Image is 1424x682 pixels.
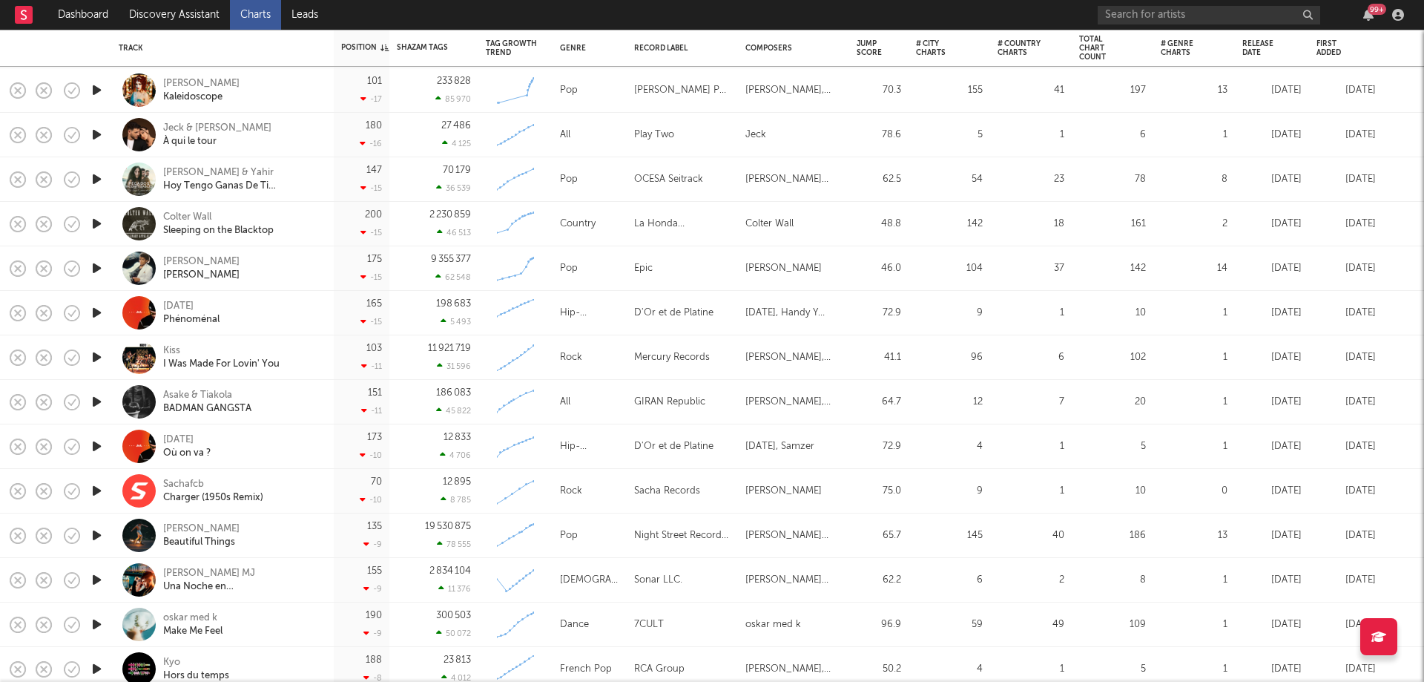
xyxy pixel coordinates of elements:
[1242,304,1302,322] div: [DATE]
[745,215,794,233] div: Colter Wall
[366,655,382,665] div: 188
[1242,438,1302,456] div: [DATE]
[360,272,382,282] div: -15
[916,527,983,545] div: 145
[916,82,983,99] div: 155
[634,126,674,144] div: Play Two
[366,165,382,175] div: 147
[1242,571,1302,589] div: [DATE]
[1316,82,1376,99] div: [DATE]
[916,39,960,57] div: # City Charts
[163,522,240,549] a: [PERSON_NAME]Beautiful Things
[363,584,382,594] div: -9
[163,166,323,193] a: [PERSON_NAME] & YahirHoy Tengo Ganas De Ti (Soundtrack Original de la Serie: Pecados Inconfesables)
[163,313,220,327] div: Phénoménal
[634,44,723,53] div: Record Label
[998,215,1064,233] div: 18
[163,300,220,327] a: [DATE]Phénoménal
[745,171,842,188] div: [PERSON_NAME] [PERSON_NAME] [PERSON_NAME]
[1161,482,1227,500] div: 0
[857,393,901,411] div: 64.7
[437,228,471,237] div: 46 513
[443,165,471,175] div: 70 179
[1316,660,1376,678] div: [DATE]
[367,76,382,86] div: 101
[560,171,578,188] div: Pop
[1316,260,1376,278] div: [DATE]
[1316,39,1354,57] div: First Added
[916,438,983,456] div: 4
[634,82,731,99] div: [PERSON_NAME] PS/ Island
[1316,215,1376,233] div: [DATE]
[1079,126,1146,144] div: 6
[435,272,471,282] div: 62 548
[560,260,578,278] div: Pop
[163,300,220,313] div: [DATE]
[360,139,382,148] div: -16
[1368,4,1386,15] div: 99 +
[745,260,822,278] div: [PERSON_NAME]
[1316,482,1376,500] div: [DATE]
[634,482,700,500] div: Sacha Records
[1161,349,1227,367] div: 1
[367,255,382,264] div: 175
[367,566,382,576] div: 155
[1079,616,1146,634] div: 109
[437,361,471,371] div: 31 596
[916,126,983,144] div: 5
[1242,482,1302,500] div: [DATE]
[1131,41,1146,56] button: Filter by Total Chart Count
[634,304,713,322] div: D'Or et de Platine
[366,344,382,353] div: 103
[745,44,834,53] div: Composers
[916,393,983,411] div: 12
[163,656,229,669] div: Kyo
[1361,41,1376,56] button: Filter by First Added
[163,135,271,148] div: À qui le tour
[1079,527,1146,545] div: 186
[163,122,271,135] div: Jeck & [PERSON_NAME]
[1242,215,1302,233] div: [DATE]
[560,82,578,99] div: Pop
[857,571,901,589] div: 62.2
[361,406,382,416] div: -11
[998,171,1064,188] div: 23
[857,304,901,322] div: 72.9
[163,166,323,180] div: [PERSON_NAME] & Yahir
[368,388,382,398] div: 151
[1161,304,1227,322] div: 1
[745,82,842,99] div: [PERSON_NAME], [PERSON_NAME]
[428,344,471,353] div: 11 921 719
[1161,438,1227,456] div: 1
[119,44,319,53] div: Track
[916,215,983,233] div: 142
[1079,393,1146,411] div: 20
[916,616,983,634] div: 59
[1213,41,1227,56] button: Filter by # Genre Charts
[1098,6,1320,24] input: Search for artists
[1242,660,1302,678] div: [DATE]
[441,121,471,131] div: 27 486
[857,438,901,456] div: 72.9
[436,629,471,638] div: 50 072
[436,388,471,398] div: 186 083
[163,611,222,638] a: oskar med kMake Me Feel
[857,82,901,99] div: 70.3
[998,438,1064,456] div: 1
[1242,393,1302,411] div: [DATE]
[634,438,713,456] div: D'Or et de Platine
[1161,527,1227,545] div: 13
[745,660,842,678] div: [PERSON_NAME], [PERSON_NAME], [PERSON_NAME], [PERSON_NAME]
[429,566,471,576] div: 2 834 104
[443,477,471,487] div: 12 895
[163,389,251,402] div: Asake & Tiakola
[745,393,842,411] div: [PERSON_NAME], [PERSON_NAME], [PERSON_NAME] Mi [PERSON_NAME], [PERSON_NAME], [PERSON_NAME], Peace...
[361,361,382,371] div: -11
[916,349,983,367] div: 96
[444,655,471,665] div: 23 813
[560,571,619,589] div: [DEMOGRAPHIC_DATA]
[1316,393,1376,411] div: [DATE]
[1079,215,1146,233] div: 161
[916,304,983,322] div: 9
[998,482,1064,500] div: 1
